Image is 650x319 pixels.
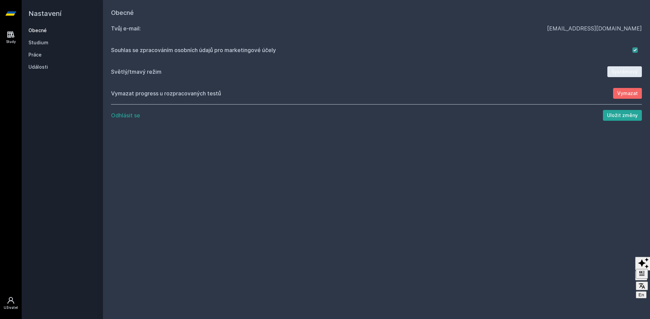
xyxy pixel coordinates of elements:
[547,24,642,32] div: [EMAIL_ADDRESS][DOMAIN_NAME]
[613,88,642,99] button: Vymazat
[111,46,632,54] div: Souhlas se zpracováním osobních údajů pro marketingové účely
[603,110,642,121] button: Uložit změny
[111,24,547,32] div: Tvůj e‑mail:
[28,64,96,70] a: Události
[28,51,96,58] a: Práce
[6,39,16,44] div: Study
[28,27,96,34] a: Obecné
[1,293,20,314] a: Uživatel
[111,111,140,119] button: Odhlásit se
[111,89,613,97] div: Vymazat progress u rozpracovaných testů
[607,66,642,77] button: Systémový
[1,27,20,48] a: Study
[28,39,96,46] a: Studium
[4,305,18,310] div: Uživatel
[111,68,607,76] div: Světlý/tmavý režim
[111,8,642,18] h1: Obecné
